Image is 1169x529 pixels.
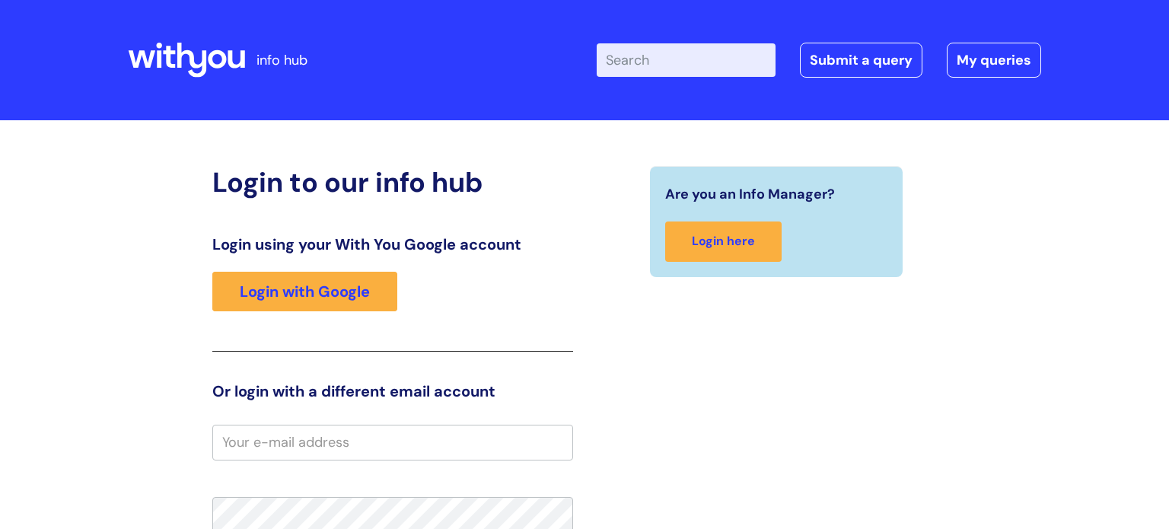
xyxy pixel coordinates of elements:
h2: Login to our info hub [212,166,573,199]
a: Login with Google [212,272,397,311]
span: Are you an Info Manager? [665,182,835,206]
p: info hub [256,48,307,72]
input: Search [597,43,776,77]
input: Your e-mail address [212,425,573,460]
h3: Login using your With You Google account [212,235,573,253]
a: Login here [665,221,782,262]
a: My queries [947,43,1041,78]
a: Submit a query [800,43,922,78]
h3: Or login with a different email account [212,382,573,400]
